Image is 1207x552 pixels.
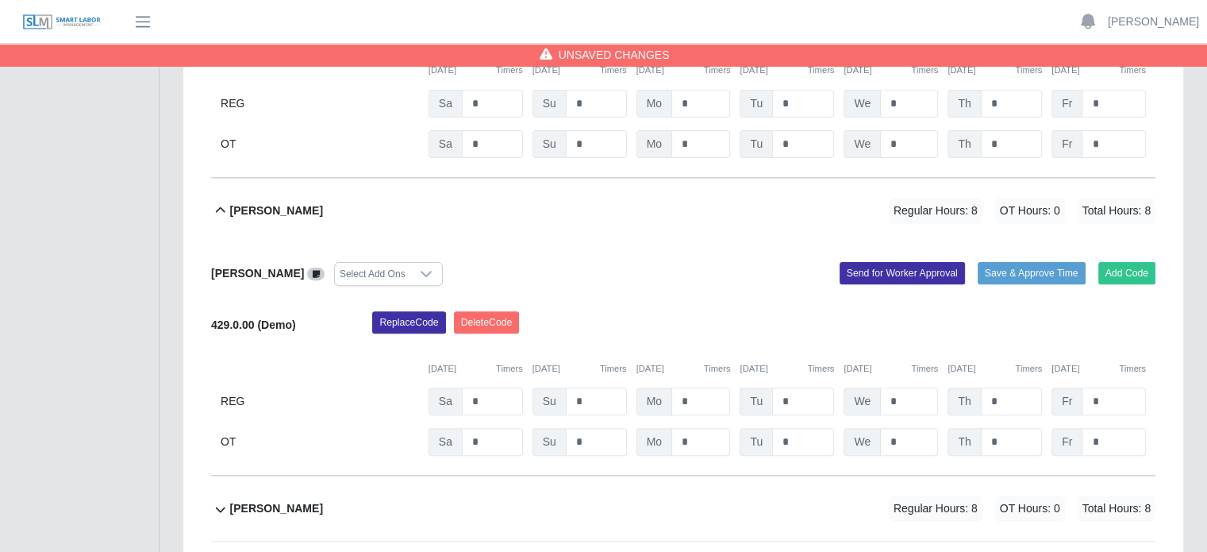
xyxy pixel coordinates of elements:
div: [DATE] [532,64,627,77]
span: Tu [740,428,773,456]
span: Fr [1051,388,1082,415]
button: Add Code [1098,262,1156,284]
span: Sa [429,388,463,415]
div: [DATE] [532,362,627,376]
div: [DATE] [948,362,1042,376]
button: Send for Worker Approval [840,262,965,284]
b: [PERSON_NAME] [211,267,304,280]
div: REG [221,90,419,118]
div: OT [221,130,419,158]
span: Su [532,388,567,415]
div: [DATE] [1051,64,1146,77]
span: Su [532,130,567,158]
span: We [844,428,881,456]
div: REG [221,388,419,415]
span: Th [948,90,981,118]
div: [DATE] [429,362,523,376]
span: Total Hours: 8 [1078,198,1155,224]
button: Timers [1015,64,1042,77]
button: Timers [911,64,938,77]
span: Tu [740,388,773,415]
span: Regular Hours: 8 [889,496,982,522]
span: Th [948,130,981,158]
div: [DATE] [948,64,1042,77]
button: Timers [1015,362,1042,376]
span: Sa [429,130,463,158]
span: Tu [740,90,773,118]
button: Save & Approve Time [978,262,1086,284]
button: Timers [911,362,938,376]
div: [DATE] [844,362,938,376]
b: 429.0.00 (Demo) [211,318,296,331]
span: Regular Hours: 8 [889,198,982,224]
button: [PERSON_NAME] Regular Hours: 8 OT Hours: 0 Total Hours: 8 [211,179,1155,243]
span: Fr [1051,90,1082,118]
span: We [844,388,881,415]
span: OT Hours: 0 [995,198,1065,224]
span: Total Hours: 8 [1078,496,1155,522]
button: Timers [1119,64,1146,77]
span: Fr [1051,428,1082,456]
button: DeleteCode [454,311,520,334]
button: ReplaceCode [372,311,445,334]
button: Timers [704,64,731,77]
span: Mo [636,428,672,456]
span: Th [948,428,981,456]
span: Mo [636,388,672,415]
span: We [844,130,881,158]
span: Mo [636,90,672,118]
a: [PERSON_NAME] [1108,14,1199,30]
button: Timers [704,362,731,376]
span: Su [532,428,567,456]
span: Sa [429,90,463,118]
button: Timers [496,64,523,77]
img: SLM Logo [22,14,102,31]
span: Th [948,388,981,415]
div: [DATE] [740,362,834,376]
button: Timers [808,64,835,77]
div: [DATE] [636,362,731,376]
div: Select Add Ons [335,263,410,285]
button: Timers [496,362,523,376]
span: Unsaved Changes [559,47,670,63]
button: Timers [808,362,835,376]
span: OT Hours: 0 [995,496,1065,522]
button: Timers [1119,362,1146,376]
button: [PERSON_NAME] Regular Hours: 8 OT Hours: 0 Total Hours: 8 [211,477,1155,541]
span: Tu [740,130,773,158]
div: [DATE] [429,64,523,77]
div: [DATE] [1051,362,1146,376]
span: Fr [1051,130,1082,158]
span: We [844,90,881,118]
div: OT [221,428,419,456]
div: [DATE] [740,64,834,77]
span: Sa [429,428,463,456]
a: View/Edit Notes [307,267,325,280]
b: [PERSON_NAME] [230,203,323,219]
button: Timers [600,362,627,376]
span: Mo [636,130,672,158]
div: [DATE] [636,64,731,77]
b: [PERSON_NAME] [230,500,323,517]
button: Timers [600,64,627,77]
span: Su [532,90,567,118]
div: [DATE] [844,64,938,77]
